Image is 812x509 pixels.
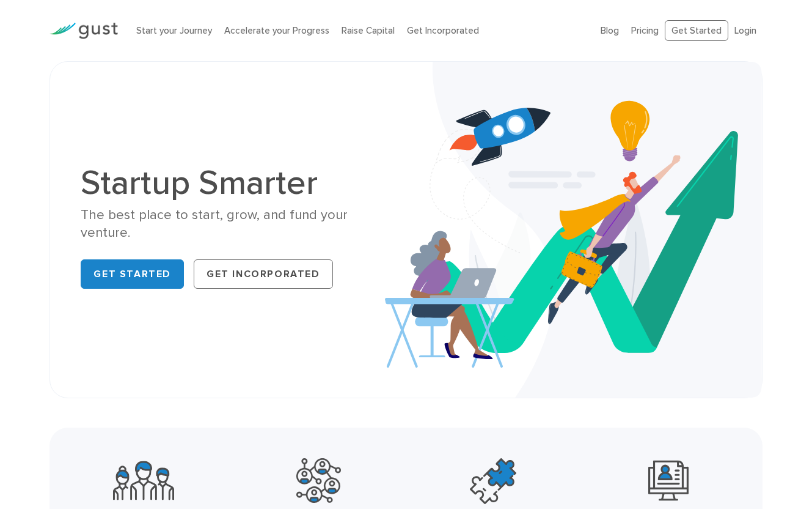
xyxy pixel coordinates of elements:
[342,25,395,36] a: Raise Capital
[665,20,728,42] a: Get Started
[601,25,619,36] a: Blog
[49,23,118,39] img: Gust Logo
[407,25,479,36] a: Get Incorporated
[631,25,659,36] a: Pricing
[81,206,397,242] div: The best place to start, grow, and fund your venture.
[81,166,397,200] h1: Startup Smarter
[734,25,756,36] a: Login
[648,458,689,503] img: Leading Angel Investment
[113,458,174,503] img: Community Founders
[296,458,341,503] img: Powerful Partners
[470,458,516,505] img: Top Accelerators
[224,25,329,36] a: Accelerate your Progress
[81,259,184,289] a: Get Started
[136,25,212,36] a: Start your Journey
[385,62,762,398] img: Startup Smarter Hero
[194,259,333,289] a: Get Incorporated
